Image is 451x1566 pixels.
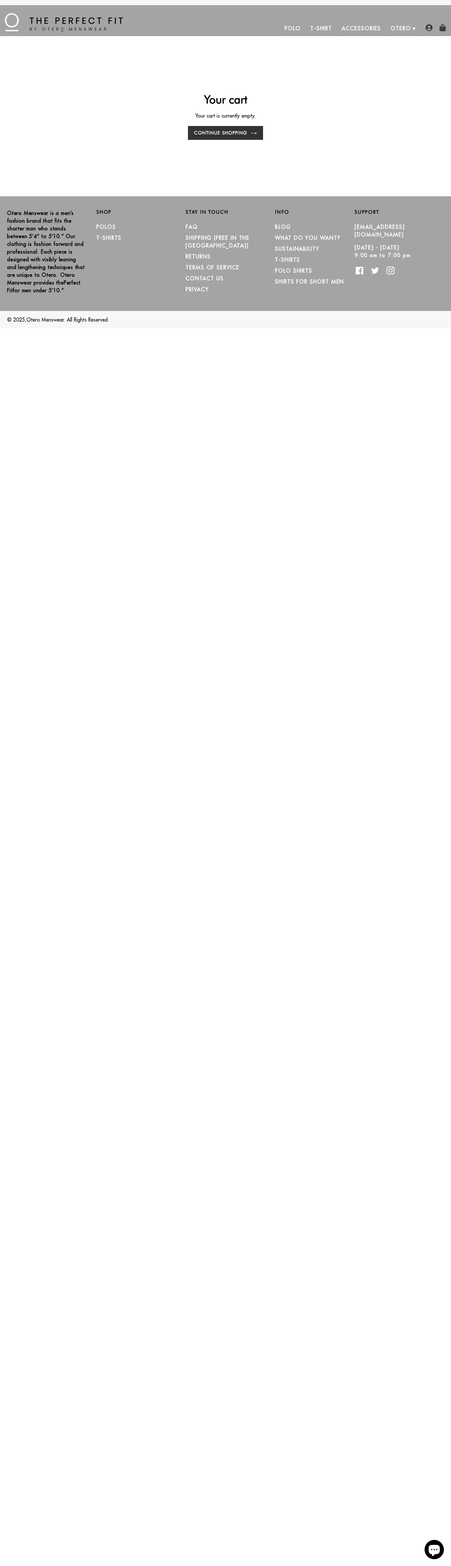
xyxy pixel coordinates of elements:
[7,279,80,294] strong: Perfect Fit
[186,209,265,215] h2: Stay in Touch
[275,256,300,263] a: T-Shirts
[386,21,416,36] a: Otero
[186,224,198,230] a: FAQ
[426,24,433,31] img: user-account-icon.png
[186,253,211,260] a: RETURNS
[24,92,427,106] h1: Your cart
[24,112,427,120] p: Your cart is currently empty.
[280,21,306,36] a: Polo
[7,316,444,324] p: © 2025, . All Rights Reserved.
[186,235,250,249] a: SHIPPING (Free in the [GEOGRAPHIC_DATA])
[96,209,176,215] h2: Shop
[355,244,434,259] p: [DATE] - [DATE] 9:00 am to 7:00 pm
[439,24,446,31] img: shopping-bag-icon.png
[186,286,209,293] a: PRIVACY
[186,275,224,282] a: CONTACT US
[275,267,312,274] a: Polo Shirts
[96,224,116,230] a: Polos
[275,246,319,252] a: Sustainability
[186,264,240,271] a: TERMS OF SERVICE
[96,235,122,241] a: T-Shirts
[355,209,444,215] h2: Support
[355,224,405,238] a: [EMAIL_ADDRESS][DOMAIN_NAME]
[26,316,64,323] a: Otero Menswear
[275,224,291,230] a: Blog
[5,13,123,31] img: The Perfect Fit - by Otero Menswear - Logo
[306,21,337,36] a: T-Shirt
[275,278,344,285] a: Shirts for Short Men
[7,209,87,294] p: Otero Menswear is a men’s fashion brand that fits the shorter man who stands between 5’4” to 5’10...
[337,21,386,36] a: Accessories
[275,235,340,241] a: What Do You Want?
[423,1540,446,1561] inbox-online-store-chat: Shopify online store chat
[275,209,355,215] h2: Info
[188,126,263,140] a: Continue shopping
